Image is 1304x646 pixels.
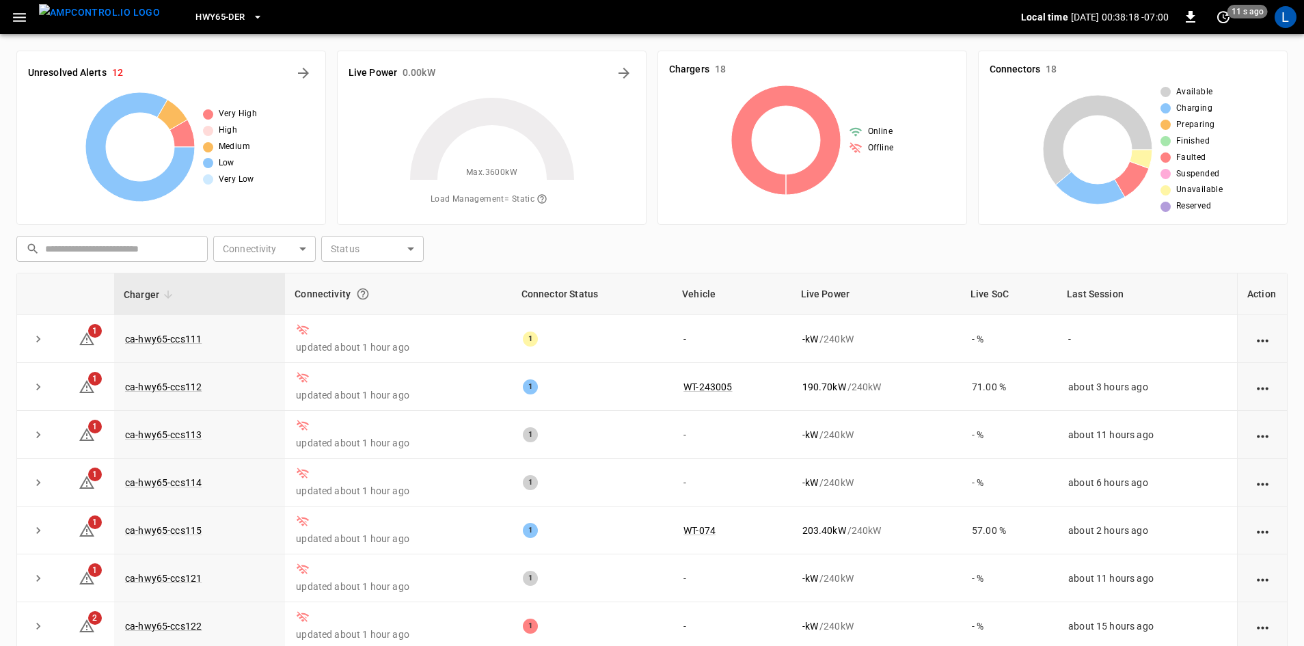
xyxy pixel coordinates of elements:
[683,525,716,536] a: WT-074
[1057,507,1237,554] td: about 2 hours ago
[802,332,818,346] p: - kW
[1176,167,1220,181] span: Suspended
[802,524,846,537] p: 203.40 kW
[195,10,245,25] span: HWY65-DER
[1237,273,1287,315] th: Action
[1057,273,1237,315] th: Last Session
[28,520,49,541] button: expand row
[1275,6,1296,28] div: profile-icon
[349,66,397,81] h6: Live Power
[1254,332,1271,346] div: action cell options
[28,616,49,636] button: expand row
[28,377,49,397] button: expand row
[125,334,202,345] a: ca-hwy65-ccs111
[125,477,202,488] a: ca-hwy65-ccs114
[961,411,1057,459] td: - %
[1057,411,1237,459] td: about 11 hours ago
[961,273,1057,315] th: Live SoC
[296,388,500,402] p: updated about 1 hour ago
[523,379,538,394] div: 1
[28,66,107,81] h6: Unresolved Alerts
[961,459,1057,507] td: - %
[1057,315,1237,363] td: -
[219,157,234,170] span: Low
[28,329,49,349] button: expand row
[523,571,538,586] div: 1
[1176,200,1211,213] span: Reserved
[802,619,950,633] div: / 240 kW
[79,524,95,535] a: 1
[1254,380,1271,394] div: action cell options
[88,468,102,481] span: 1
[802,571,818,585] p: - kW
[802,476,950,489] div: / 240 kW
[79,476,95,487] a: 1
[512,273,673,315] th: Connector Status
[88,324,102,338] span: 1
[79,620,95,631] a: 2
[961,363,1057,411] td: 71.00 %
[1254,524,1271,537] div: action cell options
[868,125,893,139] span: Online
[802,380,950,394] div: / 240 kW
[868,142,894,155] span: Offline
[531,188,553,211] button: The system is using AmpEdge-configured limits for static load managment. Depending on your config...
[125,381,202,392] a: ca-hwy65-ccs112
[124,286,177,303] span: Charger
[293,62,314,84] button: All Alerts
[1057,363,1237,411] td: about 3 hours ago
[88,372,102,386] span: 1
[1057,554,1237,602] td: about 11 hours ago
[802,428,818,442] p: - kW
[1176,118,1215,132] span: Preparing
[1071,10,1169,24] p: [DATE] 00:38:18 -07:00
[1176,151,1206,165] span: Faulted
[125,525,202,536] a: ca-hwy65-ccs115
[219,140,250,154] span: Medium
[1176,135,1210,148] span: Finished
[296,340,500,354] p: updated about 1 hour ago
[990,62,1040,77] h6: Connectors
[1176,183,1223,197] span: Unavailable
[403,66,435,81] h6: 0.00 kW
[683,381,732,392] a: WT-243005
[802,428,950,442] div: / 240 kW
[296,628,500,641] p: updated about 1 hour ago
[88,420,102,433] span: 1
[1227,5,1268,18] span: 11 s ago
[28,472,49,493] button: expand row
[802,619,818,633] p: - kW
[673,315,791,363] td: -
[79,380,95,391] a: 1
[125,621,202,632] a: ca-hwy65-ccs122
[28,425,49,445] button: expand row
[802,571,950,585] div: / 240 kW
[802,332,950,346] div: / 240 kW
[296,580,500,593] p: updated about 1 hour ago
[1176,102,1212,116] span: Charging
[791,273,961,315] th: Live Power
[673,411,791,459] td: -
[1046,62,1057,77] h6: 18
[79,572,95,583] a: 1
[715,62,726,77] h6: 18
[88,611,102,625] span: 2
[79,429,95,440] a: 1
[351,282,375,306] button: Connection between the charger and our software.
[523,523,538,538] div: 1
[112,66,123,81] h6: 12
[802,524,950,537] div: / 240 kW
[1254,571,1271,585] div: action cell options
[1254,619,1271,633] div: action cell options
[1021,10,1068,24] p: Local time
[669,62,709,77] h6: Chargers
[523,619,538,634] div: 1
[296,532,500,546] p: updated about 1 hour ago
[219,173,254,187] span: Very Low
[296,484,500,498] p: updated about 1 hour ago
[961,554,1057,602] td: - %
[802,380,846,394] p: 190.70 kW
[1254,428,1271,442] div: action cell options
[219,107,258,121] span: Very High
[1254,476,1271,489] div: action cell options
